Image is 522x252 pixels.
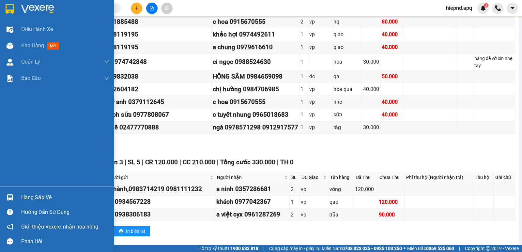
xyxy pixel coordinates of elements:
button: file-add [146,3,158,14]
span: CC 210.000 [183,158,215,166]
div: 2 [300,18,307,26]
div: vp [301,211,327,219]
div: kh 0938306183 [106,210,214,219]
div: c hoa 0915670555 [213,97,298,107]
img: warehouse-icon [7,194,13,201]
span: | [125,158,126,166]
div: thủy anh 0379112645 [102,97,210,107]
div: 30.000 [363,123,379,131]
span: plus [134,6,139,10]
span: Điều hành xe [21,25,53,33]
span: Tổng cước 330.000 [220,158,275,166]
div: 1 [300,43,307,51]
div: c tuyết nhung 0965018683 [213,110,298,120]
div: 1 [300,111,307,119]
th: Ghi chú [494,172,515,183]
span: Quản Lý [21,58,40,66]
div: 1 [291,198,298,206]
span: Người nhận [217,174,283,181]
div: vp [301,198,327,206]
div: ngà 0978571298 0912917577 [213,123,298,132]
div: 40.000 [382,43,403,51]
div: vp [309,123,331,131]
div: 80.000 [382,18,403,26]
div: vp [309,18,331,26]
div: 1 [300,85,307,93]
span: down [104,59,109,65]
span: 3 [485,3,487,7]
div: vp [309,30,331,38]
div: võng [330,185,353,193]
div: chị hường 0984706985 [213,84,298,94]
div: vp [309,111,331,119]
span: Đơn 3 [106,158,123,166]
img: solution-icon [7,75,13,82]
th: Tên hàng [329,172,354,183]
img: warehouse-icon [7,59,13,66]
div: q ao [333,30,361,38]
th: Phí thu hộ (Người nhận trả) [405,172,473,183]
button: caret-down [507,3,518,14]
span: Miền Nam [322,245,402,252]
span: | [277,158,279,166]
span: | [179,158,181,166]
div: 40.000 [382,98,403,106]
span: TH 0 [280,158,294,166]
img: warehouse-icon [7,42,13,49]
span: ĐC Giao [301,174,322,181]
div: c hoa 0915670555 [213,17,298,27]
span: Cung cấp máy in - giấy in: [269,245,320,252]
div: đũa [330,211,353,219]
div: Hàng sắp về [21,193,109,202]
span: ⚪️ [404,247,406,250]
span: aim [164,6,169,10]
div: q ao [333,43,361,51]
img: icon-new-feature [480,5,486,11]
span: Người gửi [107,174,208,181]
div: 0868119195 [102,42,210,52]
span: Báo cáo [21,74,41,82]
div: 40.000 [363,85,379,93]
span: hiepnd.apq [441,4,477,12]
div: khắc hợi 0974492611 [213,30,298,39]
span: Miền Bắc [407,245,454,252]
span: file-add [149,6,154,10]
div: 120.000 [355,185,376,193]
div: a chung 0979616610 [213,42,298,52]
div: vp [309,98,331,106]
th: Thu hộ [473,172,494,183]
div: dc [309,72,331,81]
strong: 0708 023 035 - 0935 103 250 [342,246,402,251]
div: sữa [333,111,361,119]
div: a ninh 0357286681 [216,184,288,194]
span: | [142,158,144,166]
img: warehouse-icon [7,26,13,33]
div: răg [333,123,361,131]
th: Đã Thu [354,172,378,183]
span: mới [47,42,59,50]
span: | [263,245,264,252]
span: caret-down [510,5,515,11]
div: vp [301,185,327,193]
div: a thành,0983714219 0981111232 [106,184,214,194]
div: 2 [291,211,298,219]
img: logo-vxr [6,4,14,14]
div: qao [330,198,353,206]
div: kh 0974742848 [102,57,210,67]
div: 90.000 [379,211,403,219]
div: hoa quả [333,85,361,93]
div: hq [333,18,361,26]
span: | [217,158,219,166]
span: printer [119,229,123,234]
span: SL 5 [128,158,140,166]
img: phone-icon [495,5,501,11]
div: hoa [333,58,361,66]
strong: 1900 633 818 [230,246,258,251]
div: 0829832038 [102,72,210,82]
div: HỒNG SÂM 0984659098 [213,72,298,82]
div: 0352604182 [102,84,210,94]
div: vp [309,85,331,93]
div: 1 [300,30,307,38]
sup: 3 [484,3,488,7]
strong: 0369 525 060 [426,246,454,251]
